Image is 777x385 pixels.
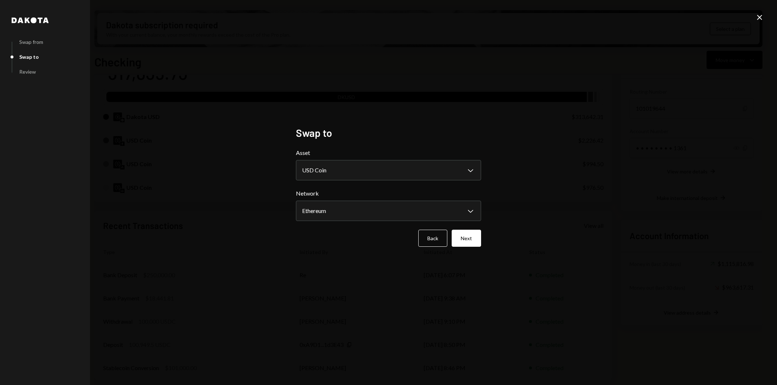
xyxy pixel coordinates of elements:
h2: Swap to [296,126,481,140]
label: Asset [296,148,481,157]
label: Network [296,189,481,198]
div: Swap from [19,39,43,45]
div: Review [19,69,36,75]
button: Back [418,230,447,247]
div: Swap to [19,54,39,60]
button: Next [452,230,481,247]
button: Network [296,201,481,221]
button: Asset [296,160,481,180]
